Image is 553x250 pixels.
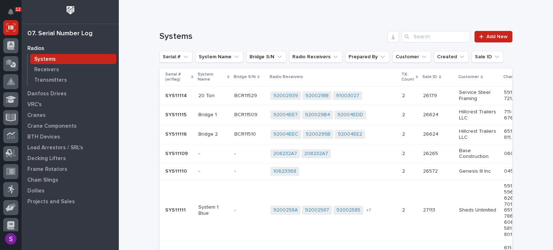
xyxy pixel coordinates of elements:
[423,130,440,137] p: 26624
[64,4,77,17] img: Workspace Logo
[198,71,225,84] p: System Name
[22,174,119,185] a: Chain Slings
[504,151,534,157] p: 060, 060
[9,9,18,20] div: Notifications12
[22,142,119,153] a: Load Arrestors / SRL's
[304,151,328,157] a: 208232A7
[165,71,189,84] p: Serial # (w/flag)
[338,131,362,137] a: 92004EE2
[34,77,67,83] p: Transmitters
[234,110,259,118] p: BCR11509
[459,109,498,121] p: Hillcrest Trailers LLC
[195,51,243,63] button: System Name
[22,43,119,54] a: Radios
[165,130,188,137] p: SYS11116
[28,75,119,85] a: Transmitters
[22,121,119,131] a: Crane Components
[27,145,83,151] p: Load Arrestors / SRL's
[22,131,119,142] a: BTH Devices
[273,131,298,137] a: 92004EEC
[16,7,21,12] p: 12
[198,151,229,157] p: -
[402,149,406,157] p: 2
[486,34,508,39] span: Add New
[402,167,406,174] p: 2
[337,112,363,118] a: 92004EDD
[459,168,498,174] p: Genesis III Inc
[22,99,119,110] a: VRC's
[28,64,119,74] a: Receivers
[434,51,469,63] button: Created
[198,131,229,137] p: Bridge 2
[402,130,406,137] p: 2
[27,91,67,97] p: Danfoss Drives
[246,51,286,63] button: Bridge S/N
[159,31,385,42] h1: Systems
[22,196,119,207] a: Projects and Sales
[402,110,406,118] p: 2
[165,149,189,157] p: SYS11109
[336,93,359,99] a: 91003027
[28,54,119,64] a: Systems
[3,231,18,246] button: users-avatar
[392,51,431,63] button: Customer
[27,101,42,108] p: VRC's
[422,73,437,81] p: Sale ID
[34,67,59,73] p: Receivers
[27,199,75,205] p: Projects and Sales
[402,31,470,42] input: Search
[165,91,188,99] p: SYS11114
[22,88,119,99] a: Danfoss Drives
[165,206,187,213] p: SYS11111
[3,4,18,19] button: Notifications
[402,91,406,99] p: 2
[22,185,119,196] a: Dollies
[22,153,119,164] a: Decking Lifters
[234,167,237,174] p: -
[305,112,330,118] a: 920029B4
[475,31,512,42] a: Add New
[234,130,257,137] p: BCR11510
[234,149,237,157] p: -
[159,51,193,63] button: Serial #
[34,56,56,63] p: Systems
[27,155,66,162] p: Decking Lifters
[366,208,371,213] span: + 7
[423,91,439,99] p: 26179
[165,110,188,118] p: SYS11115
[504,183,534,237] p: 591-621, 596-636, 626-756, 701-731, 591-651, 636-786, 681-671, 606-806, 581-621, 721-801
[459,90,498,102] p: Service Steel Framing
[273,151,297,157] a: 208232A7
[27,123,77,129] p: Crane Components
[345,51,390,63] button: Prepared By
[504,128,534,141] p: 651-806, 581-811, 646-756
[336,207,360,213] a: 92002585
[305,93,329,99] a: 9200218B
[273,168,296,174] a: 10623368
[27,30,93,38] div: 07. Serial Number Log
[22,110,119,121] a: Cranes
[165,167,188,174] p: SYS11110
[306,131,331,137] a: 9200295B
[423,110,440,118] p: 26624
[401,71,414,84] p: TX Count
[459,128,498,141] p: Hillcrest Trailers LLC
[198,112,229,118] p: Bridge 1
[402,206,406,213] p: 2
[27,45,44,52] p: Radios
[503,73,525,81] p: Channel(s)
[234,73,256,81] p: Bridge S/N
[198,93,229,99] p: 20 Ton
[458,73,479,81] p: Customer
[305,207,329,213] a: 92002587
[270,73,303,81] p: Radio Receivers
[504,90,534,102] p: 591-616, 661-721, 731-761
[22,164,119,174] a: Frame Rotators
[198,168,229,174] p: -
[273,93,298,99] a: 92002939
[273,207,298,213] a: 9200258A
[198,204,229,217] p: System 1 Blue
[423,167,439,174] p: 26572
[27,177,58,183] p: Chain Slings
